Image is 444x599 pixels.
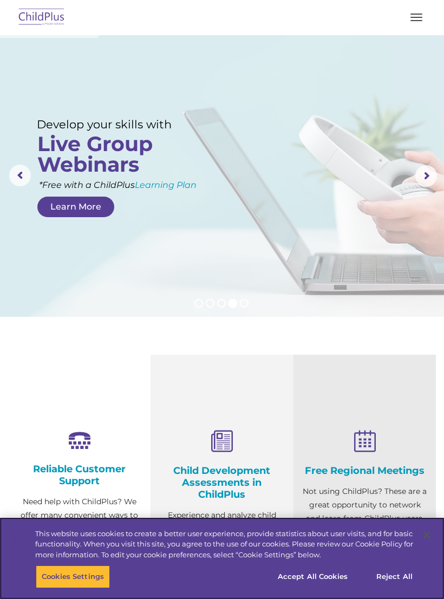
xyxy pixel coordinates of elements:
[135,180,197,190] a: Learning Plan
[16,463,142,487] h4: Reliable Customer Support
[39,178,249,192] rs-layer: *Free with a ChildPlus
[302,465,428,477] h4: Free Regional Meetings
[36,565,110,588] button: Cookies Settings
[37,197,114,217] a: Learn More
[272,565,354,588] button: Accept All Cookies
[16,5,67,30] img: ChildPlus by Procare Solutions
[37,118,182,131] rs-layer: Develop your skills with
[302,485,428,552] p: Not using ChildPlus? These are a great opportunity to network and learn from ChildPlus users. Fin...
[159,509,285,590] p: Experience and analyze child assessments and Head Start data management in one system with zero c...
[415,523,439,547] button: Close
[37,134,173,175] rs-layer: Live Group Webinars
[16,495,142,590] p: Need help with ChildPlus? We offer many convenient ways to contact our amazing Customer Support r...
[35,529,413,561] div: This website uses cookies to create a better user experience, provide statistics about user visit...
[361,565,428,588] button: Reject All
[159,465,285,500] h4: Child Development Assessments in ChildPlus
